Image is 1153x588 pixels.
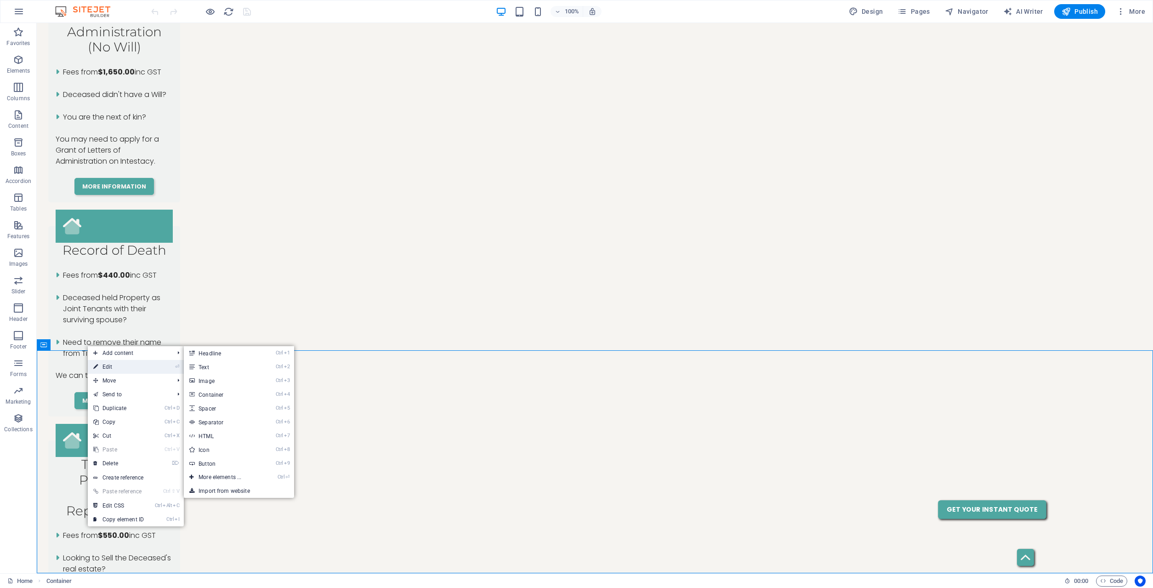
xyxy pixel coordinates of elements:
a: CtrlVPaste [88,443,149,457]
i: Reload page [223,6,234,17]
a: Ctrl⏎More elements ... [184,470,260,484]
p: Tables [10,205,27,212]
a: ⏎Edit [88,360,149,374]
p: Accordion [6,177,31,185]
a: Ctrl7HTML [184,429,260,443]
a: CtrlAltCEdit CSS [88,499,149,513]
button: Click here to leave preview mode and continue editing [204,6,216,17]
i: V [176,488,179,494]
i: 1 [284,350,290,356]
i: 2 [284,364,290,370]
i: Ctrl [278,474,285,480]
p: Collections [4,426,32,433]
a: Ctrl2Text [184,360,260,374]
a: CtrlXCut [88,429,149,443]
i: Ctrl [165,433,172,439]
a: Click to cancel selection. Double-click to open Pages [7,576,33,587]
a: CtrlCCopy [88,415,149,429]
a: Ctrl6Separator [184,415,260,429]
p: Forms [10,371,27,378]
i: ⇧ [171,488,176,494]
i: 4 [284,391,290,397]
span: AI Writer [1003,7,1043,16]
a: Create reference [88,471,184,485]
i: C [173,419,179,425]
a: Ctrl4Container [184,388,260,401]
i: X [173,433,179,439]
a: Ctrl5Spacer [184,401,260,415]
a: CtrlICopy element ID [88,513,149,526]
p: Images [9,260,28,268]
a: Ctrl9Button [184,457,260,470]
span: More [1116,7,1145,16]
i: Ctrl [276,377,283,383]
p: Columns [7,95,30,102]
i: ⏎ [175,364,179,370]
i: On resize automatically adjust zoom level to fit chosen device. [588,7,596,16]
button: Publish [1054,4,1105,19]
span: Navigator [945,7,988,16]
i: C [173,502,179,508]
span: : [1080,577,1082,584]
i: Ctrl [163,488,170,494]
p: Header [9,315,28,323]
a: Ctrl3Image [184,374,260,388]
p: Marketing [6,398,31,405]
a: Import from website [184,484,294,498]
h6: Session time [1064,576,1089,587]
i: Ctrl [276,391,283,397]
i: 6 [284,419,290,425]
i: Ctrl [165,446,172,452]
p: Content [8,122,28,130]
span: Click to select. Double-click to edit [46,576,72,587]
i: I [175,516,179,522]
i: 8 [284,446,290,452]
i: 9 [284,460,290,466]
i: Ctrl [165,405,172,411]
i: D [173,405,179,411]
button: Pages [894,4,933,19]
i: Ctrl [276,446,283,452]
p: Elements [7,67,30,74]
a: ⌦Delete [88,457,149,470]
span: Design [849,7,883,16]
p: Slider [11,288,26,295]
a: Ctrl⇧VPaste reference [88,485,149,498]
span: Add content [88,346,170,360]
span: Move [88,374,170,388]
i: V [173,446,179,452]
i: 5 [284,405,290,411]
span: Pages [897,7,930,16]
h6: 100% [564,6,579,17]
p: Favorites [6,40,30,47]
i: 3 [284,377,290,383]
p: Footer [10,343,27,350]
nav: breadcrumb [46,576,72,587]
i: ⏎ [285,474,290,480]
i: Ctrl [276,460,283,466]
button: reload [223,6,234,17]
div: Design (Ctrl+Alt+Y) [845,4,887,19]
a: Ctrl1Headline [184,346,260,360]
button: Code [1096,576,1127,587]
i: Ctrl [155,502,162,508]
button: Design [845,4,887,19]
button: Navigator [941,4,992,19]
p: Features [7,233,29,240]
span: Publish [1062,7,1098,16]
button: More [1113,4,1149,19]
i: Ctrl [166,516,174,522]
i: Ctrl [165,419,172,425]
button: Usercentrics [1135,576,1146,587]
i: Ctrl [276,350,283,356]
a: Send to [88,388,170,401]
a: CtrlDDuplicate [88,401,149,415]
i: Ctrl [276,405,283,411]
button: AI Writer [1000,4,1047,19]
i: Ctrl [276,419,283,425]
i: Alt [163,502,172,508]
span: Code [1100,576,1123,587]
p: Boxes [11,150,26,157]
i: ⌦ [172,460,179,466]
i: Ctrl [276,433,283,439]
